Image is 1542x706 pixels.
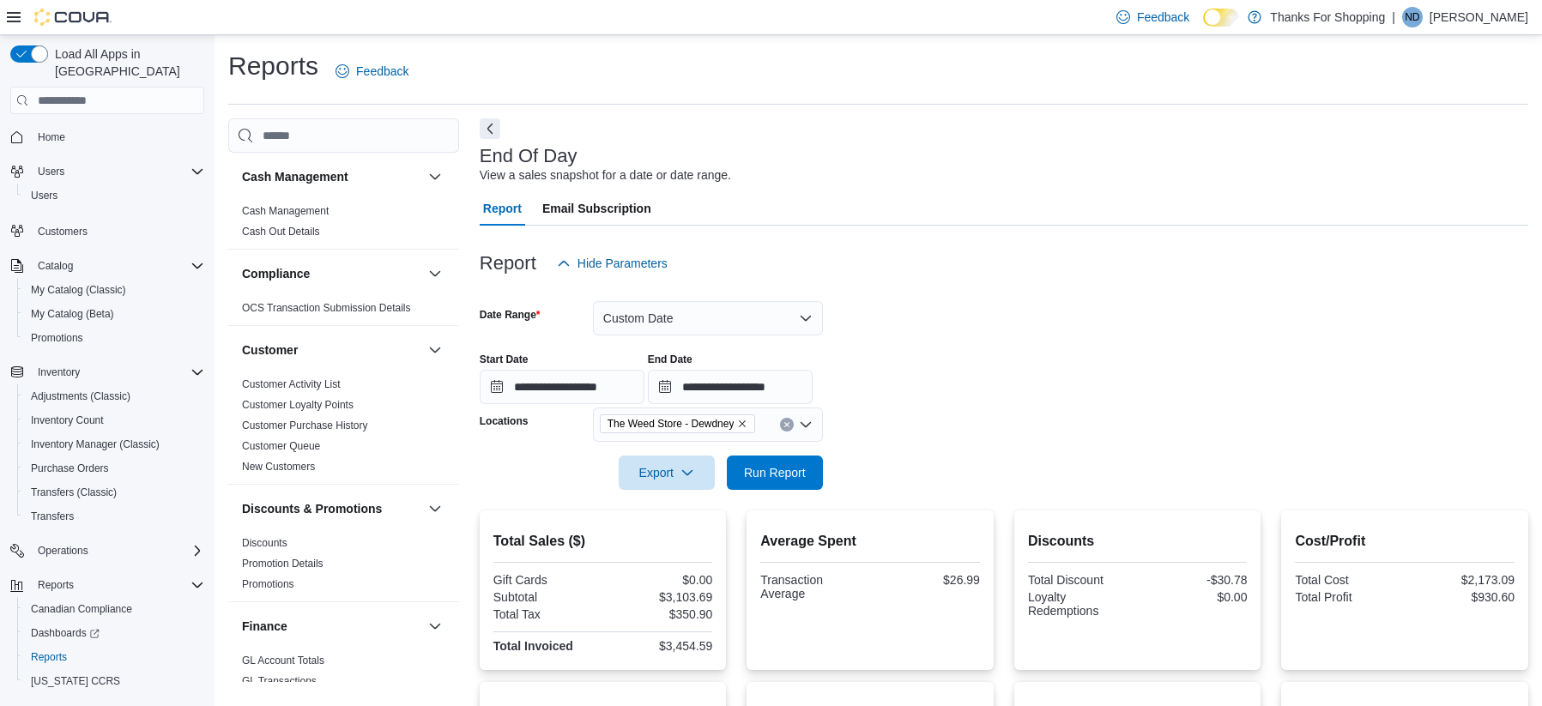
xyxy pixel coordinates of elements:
span: Home [31,126,204,148]
span: Canadian Compliance [31,602,132,616]
span: Customer Loyalty Points [242,398,354,412]
button: Operations [3,539,211,563]
button: Operations [31,540,95,561]
img: Cova [34,9,112,26]
h2: Cost/Profit [1295,531,1515,552]
h3: Report [480,253,536,274]
div: $0.00 [1141,590,1248,604]
span: ND [1405,7,1419,27]
button: Hide Parameters [550,246,674,281]
button: Catalog [3,254,211,278]
span: Customer Queue [242,439,320,453]
div: Gift Cards [493,573,600,587]
span: Inventory Count [24,410,204,431]
label: Date Range [480,308,541,322]
span: Promotions [242,577,294,591]
button: Inventory [3,360,211,384]
a: Promotions [242,578,294,590]
span: Promotions [31,331,83,345]
div: Transaction Average [760,573,867,600]
span: Transfers [31,510,74,523]
span: Catalog [31,256,204,276]
span: Purchase Orders [24,458,204,479]
button: Catalog [31,256,80,276]
span: Dashboards [31,626,100,640]
button: Transfers (Classic) [17,480,211,504]
button: Compliance [425,263,445,284]
div: Customer [228,374,459,484]
span: Inventory [31,362,204,383]
button: My Catalog (Beta) [17,302,211,326]
label: End Date [648,353,692,366]
h1: Reports [228,49,318,83]
button: Home [3,124,211,149]
div: -$30.78 [1141,573,1248,587]
button: Purchase Orders [17,456,211,480]
div: $26.99 [874,573,980,587]
button: Cash Management [425,166,445,187]
div: Nikki Dusyk [1402,7,1423,27]
a: OCS Transaction Submission Details [242,302,411,314]
a: Customer Loyalty Points [242,399,354,411]
span: Washington CCRS [24,671,204,691]
span: Feedback [356,63,408,80]
h3: End Of Day [480,146,577,166]
button: Reports [17,645,211,669]
h2: Total Sales ($) [493,531,713,552]
span: Home [38,130,65,144]
a: Customer Queue [242,440,320,452]
h3: Compliance [242,265,310,282]
span: The Weed Store - Dewdney [600,414,756,433]
button: Users [17,184,211,208]
button: Finance [425,616,445,637]
button: Promotions [17,326,211,350]
span: Adjustments (Classic) [31,389,130,403]
label: Locations [480,414,529,428]
a: Reports [24,647,74,667]
button: [US_STATE] CCRS [17,669,211,693]
span: Load All Apps in [GEOGRAPHIC_DATA] [48,45,204,80]
span: Customers [31,220,204,241]
button: Customers [3,218,211,243]
span: My Catalog (Beta) [24,304,204,324]
a: Promotion Details [242,558,324,570]
a: Canadian Compliance [24,599,139,619]
button: Canadian Compliance [17,597,211,621]
div: $0.00 [607,573,713,587]
span: Feedback [1137,9,1189,26]
input: Press the down key to open a popover containing a calendar. [480,370,644,404]
div: Loyalty Redemptions [1028,590,1134,618]
h3: Finance [242,618,287,635]
a: New Customers [242,461,315,473]
button: My Catalog (Classic) [17,278,211,302]
span: OCS Transaction Submission Details [242,301,411,315]
div: Subtotal [493,590,600,604]
div: $2,173.09 [1408,573,1515,587]
h3: Customer [242,341,298,359]
span: My Catalog (Beta) [31,307,114,321]
button: Custom Date [593,301,823,335]
div: $3,103.69 [607,590,713,604]
div: Compliance [228,298,459,325]
button: Next [480,118,500,139]
span: Reports [38,578,74,592]
span: Cash Out Details [242,225,320,238]
a: Customer Purchase History [242,419,368,431]
a: My Catalog (Classic) [24,280,133,300]
a: Customers [31,221,94,242]
button: Reports [3,573,211,597]
input: Press the down key to open a popover containing a calendar. [648,370,813,404]
button: Clear input [780,418,794,431]
span: Transfers (Classic) [31,486,117,499]
div: $350.90 [607,607,713,621]
button: Inventory Count [17,408,211,432]
span: Operations [31,540,204,561]
a: Discounts [242,537,287,549]
a: Cash Out Details [242,226,320,238]
button: Finance [242,618,421,635]
span: My Catalog (Classic) [31,283,126,297]
p: | [1392,7,1395,27]
div: Discounts & Promotions [228,533,459,601]
span: Inventory [38,365,80,379]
